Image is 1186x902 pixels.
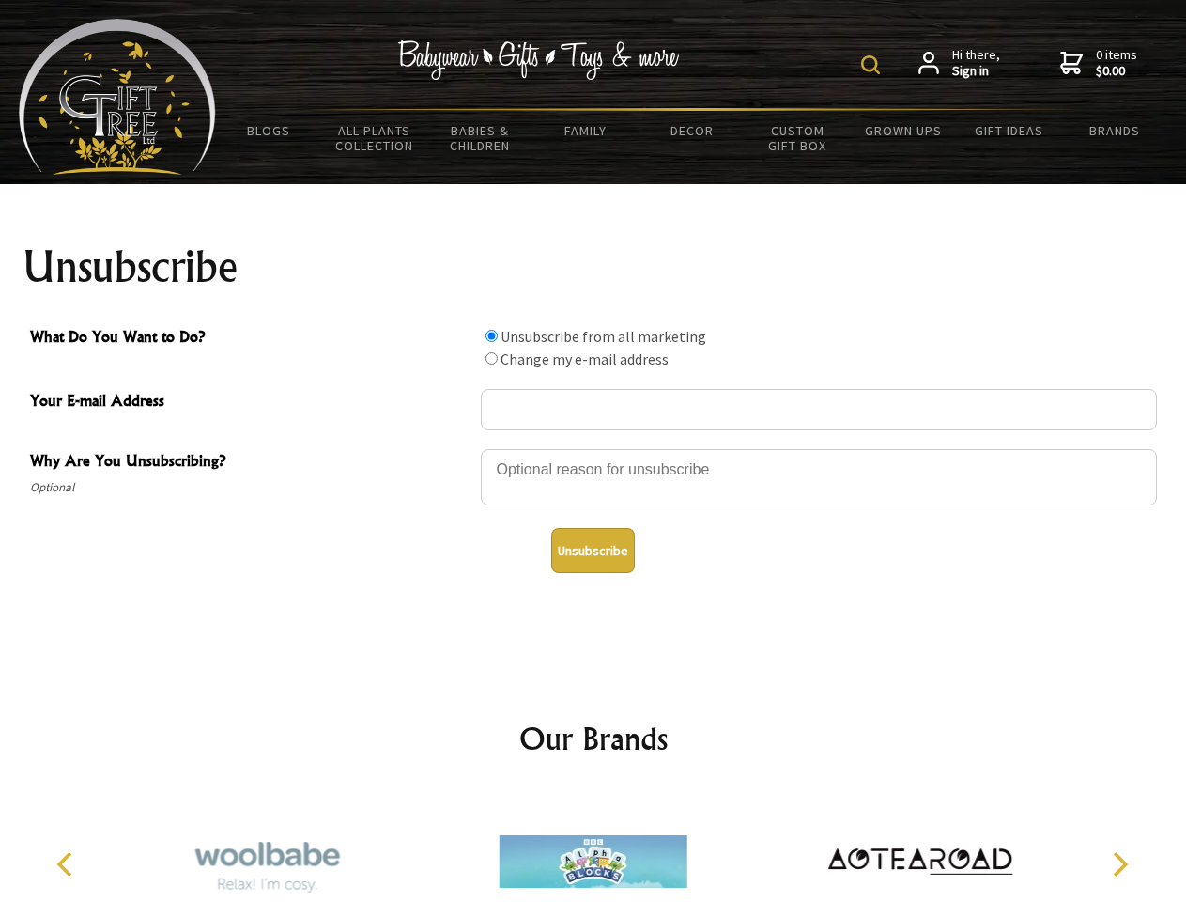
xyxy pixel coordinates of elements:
[481,449,1157,505] textarea: Why Are You Unsubscribing?
[485,330,498,342] input: What Do You Want to Do?
[1060,47,1137,80] a: 0 items$0.00
[639,111,745,150] a: Decor
[1062,111,1168,150] a: Brands
[30,325,471,352] span: What Do You Want to Do?
[551,528,635,573] button: Unsubscribe
[398,40,680,80] img: Babywear - Gifts - Toys & more
[30,476,471,499] span: Optional
[850,111,956,150] a: Grown Ups
[38,716,1149,761] h2: Our Brands
[1099,844,1140,885] button: Next
[745,111,851,165] a: Custom Gift Box
[19,19,216,175] img: Babyware - Gifts - Toys and more...
[1096,46,1137,80] span: 0 items
[501,350,669,368] label: Change my e-mail address
[23,244,1164,289] h1: Unsubscribe
[952,47,1000,80] span: Hi there,
[952,63,1000,80] strong: Sign in
[501,327,706,346] label: Unsubscribe from all marketing
[485,352,498,365] input: What Do You Want to Do?
[30,449,471,476] span: Why Are You Unsubscribing?
[918,47,1000,80] a: Hi there,Sign in
[481,389,1157,430] input: Your E-mail Address
[216,111,322,150] a: BLOGS
[322,111,428,165] a: All Plants Collection
[427,111,533,165] a: Babies & Children
[1096,63,1137,80] strong: $0.00
[47,844,88,885] button: Previous
[533,111,639,150] a: Family
[956,111,1062,150] a: Gift Ideas
[30,389,471,416] span: Your E-mail Address
[861,55,880,74] img: product search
